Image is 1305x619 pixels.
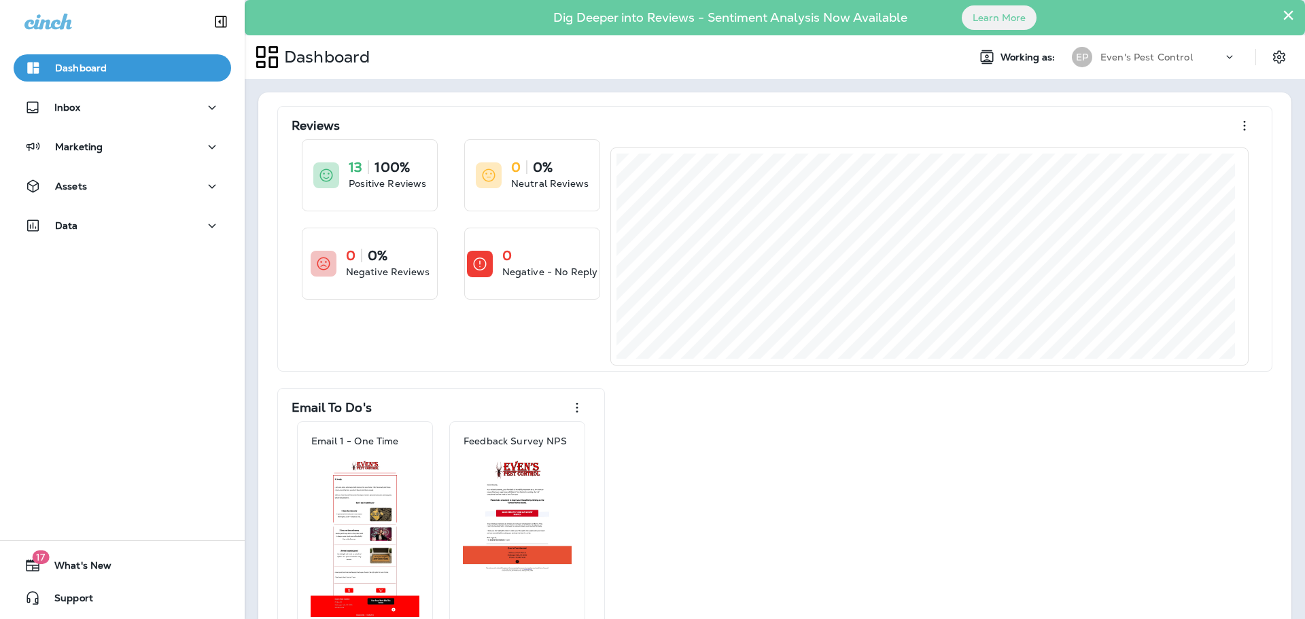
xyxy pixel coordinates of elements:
img: 6e35e749-77fb-45f3-9e5d-48578cc40608.jpg [463,460,572,572]
p: Reviews [292,119,340,132]
p: Even's Pest Control [1100,52,1193,63]
p: 13 [349,160,362,174]
p: Neutral Reviews [511,177,589,190]
p: 100% [375,160,410,174]
button: Learn More [962,5,1037,30]
span: Support [41,593,93,609]
button: Marketing [14,133,231,160]
p: 0% [368,249,387,262]
p: Assets [55,181,87,192]
button: Assets [14,173,231,200]
p: Inbox [54,102,80,113]
button: Inbox [14,94,231,121]
button: Dashboard [14,54,231,82]
p: 0 [346,249,355,262]
p: Marketing [55,141,103,152]
p: Data [55,220,78,231]
p: Email To Do's [292,401,372,414]
span: Working as: [1000,52,1058,63]
p: Dashboard [55,63,107,73]
button: Settings [1267,45,1291,69]
p: Email 1 - One Time [311,436,399,446]
span: What's New [41,560,111,576]
button: Collapse Sidebar [202,8,240,35]
p: Negative - No Reply [502,265,598,279]
p: Negative Reviews [346,265,430,279]
p: Dig Deeper into Reviews - Sentiment Analysis Now Available [514,16,947,20]
p: Dashboard [279,47,370,67]
div: EP [1072,47,1092,67]
p: 0 [502,249,512,262]
p: 0% [533,160,553,174]
button: Support [14,584,231,612]
p: Feedback Survey NPS [464,436,567,446]
p: 0 [511,160,521,174]
button: Close [1282,4,1295,26]
p: Positive Reviews [349,177,426,190]
button: Data [14,212,231,239]
button: 17What's New [14,552,231,579]
span: 17 [32,550,49,564]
